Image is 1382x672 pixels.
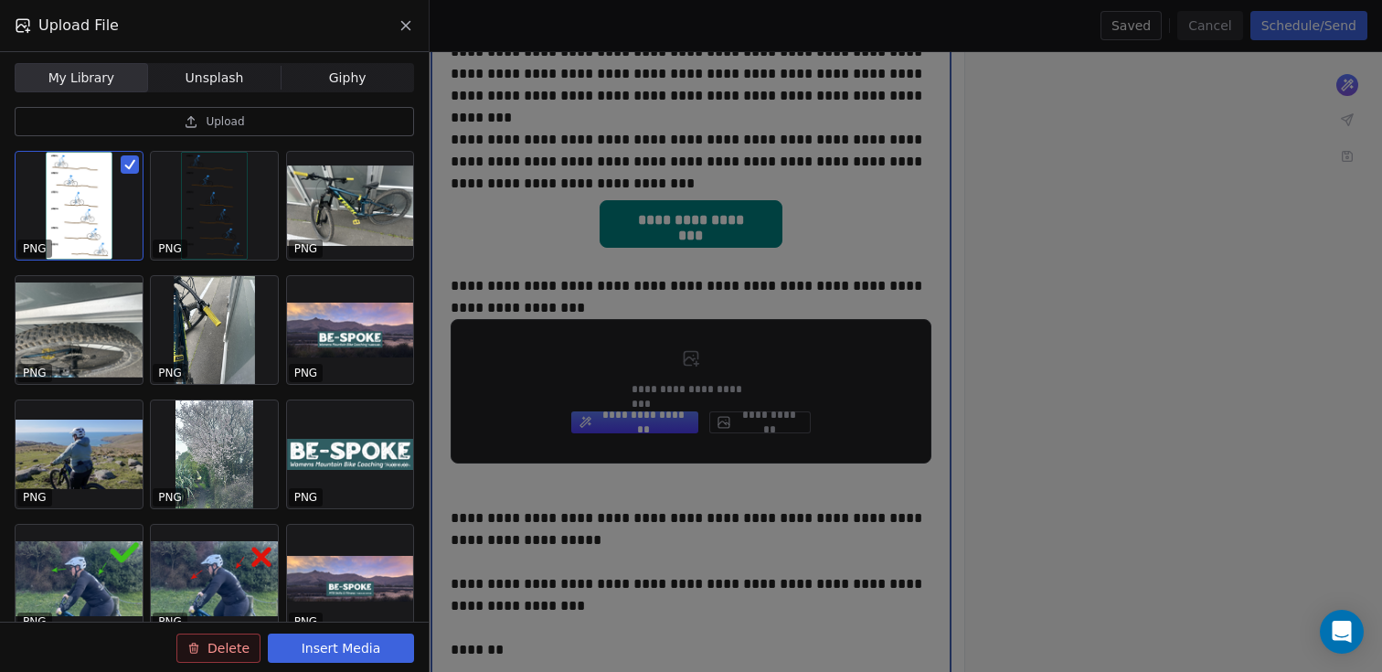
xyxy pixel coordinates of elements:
[294,241,318,256] p: PNG
[23,366,47,380] p: PNG
[294,614,318,629] p: PNG
[23,490,47,505] p: PNG
[186,69,244,88] span: Unsplash
[15,107,414,136] button: Upload
[158,241,182,256] p: PNG
[294,366,318,380] p: PNG
[176,634,260,663] button: Delete
[158,366,182,380] p: PNG
[1320,610,1364,654] div: Open Intercom Messenger
[38,15,119,37] span: Upload File
[268,634,414,663] button: Insert Media
[294,490,318,505] p: PNG
[23,241,47,256] p: PNG
[206,114,244,129] span: Upload
[158,490,182,505] p: PNG
[329,69,367,88] span: Giphy
[158,614,182,629] p: PNG
[23,614,47,629] p: PNG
